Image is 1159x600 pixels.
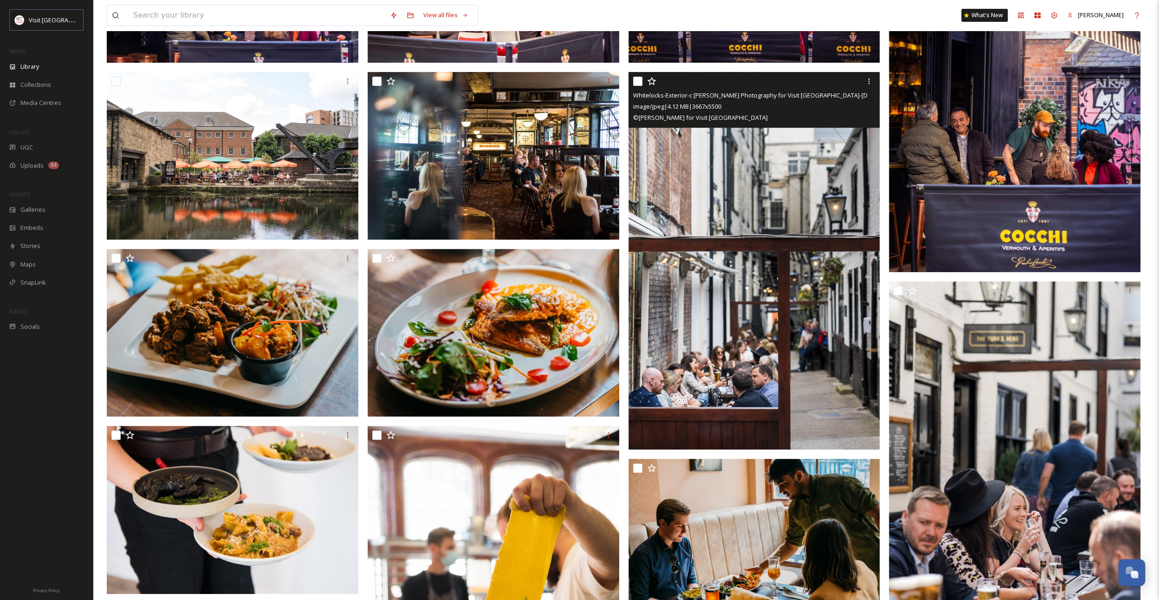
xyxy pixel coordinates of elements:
[9,48,26,55] span: MEDIA
[9,191,31,198] span: WIDGETS
[20,241,40,250] span: Stories
[20,278,46,287] span: SnapLink
[129,5,385,26] input: Search your library
[15,15,24,25] img: download%20(3).png
[1118,559,1145,586] button: Open Chat
[961,9,1008,22] a: What's New
[33,584,60,595] a: Privacy Policy
[20,161,44,170] span: Uploads
[20,322,40,331] span: Socials
[368,72,619,240] img: Whitelocks-Interior -c Mark Newton Photography for Visit Leeds-Jun21.jpg
[20,98,61,107] span: Media Centres
[20,260,36,269] span: Maps
[633,113,768,122] span: © [PERSON_NAME] for Visit [GEOGRAPHIC_DATA]
[20,143,33,152] span: UGC
[20,223,43,232] span: Embeds
[20,80,51,89] span: Collections
[368,249,619,417] img: Tharavadu-Dish-c Amy Heycock for Visit Leeds-Jun21.jpg
[48,162,59,169] div: 94
[29,15,101,24] span: Visit [GEOGRAPHIC_DATA]
[20,205,45,214] span: Galleries
[633,91,889,99] span: Whitelocks-Exterior-c [PERSON_NAME] Photography for Visit [GEOGRAPHIC_DATA]-[DATE].jpg
[107,249,358,417] img: Tharavadu-Meal-c Amy Heycock for Visit Leeds-Jun21.jpg
[628,72,880,449] img: Whitelocks-Exterior-c Mark Newton Photography for Visit Leeds-Jun21.jpg
[633,102,721,111] span: image/jpeg | 4.12 MB | 3667 x 5500
[1062,6,1128,24] a: [PERSON_NAME]
[107,72,358,240] img: Water Lane Boathouse-Exterior-c Mark Newton Photography for Visit Leeds-Jun21.jpg
[1078,11,1124,19] span: [PERSON_NAME]
[9,308,28,315] span: SOCIALS
[33,587,60,593] span: Privacy Policy
[419,6,473,24] a: View all files
[107,426,358,594] img: Stuzzi-Waiter with food-c Jo Ritchie for Visit Leeds-May21.jpg
[20,62,39,71] span: Library
[9,129,29,136] span: COLLECT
